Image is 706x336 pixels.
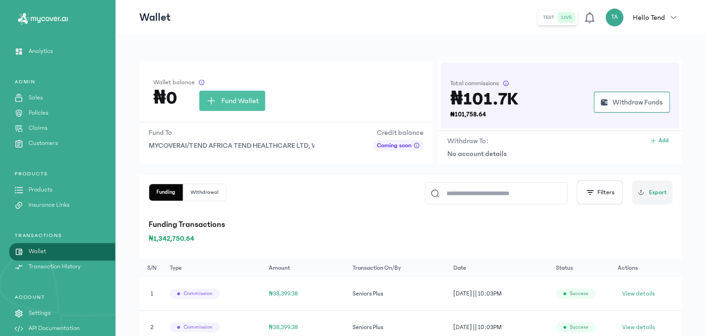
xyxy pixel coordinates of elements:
th: S/N [139,259,164,277]
span: Withdraw Funds [613,97,663,108]
th: Transaction on/by [347,259,447,277]
button: Withdraw Funds [594,92,670,113]
th: Amount [263,259,347,277]
p: Sales [29,93,43,103]
p: Products [29,185,52,195]
span: View details [622,323,654,332]
span: success [570,290,588,297]
td: [DATE] || 10:03PM [447,277,550,311]
p: API Documentation [29,324,80,333]
span: Commission [184,324,212,331]
button: Withdrawal [183,184,226,201]
button: MYCOVERAI/TEND AFRICA TEND HEALTHCARE LTD, Wema Bank || 9341293812 [149,140,314,151]
button: View details [617,286,659,301]
h3: ₦101.7K [450,92,518,106]
p: Policies [29,108,48,118]
span: View details [622,289,654,298]
span: ₦38,399.38 [269,324,298,330]
p: Hello Tend [633,12,665,23]
button: Funding [149,184,183,201]
button: Add [646,135,672,146]
td: Seniors Plus [347,277,447,311]
button: test [539,12,558,23]
p: Withdraw To: [447,135,488,146]
span: Add [659,137,669,145]
p: Wallet [29,247,46,256]
span: success [570,324,588,331]
h3: ₦0 [153,91,177,105]
span: Total commissions [450,79,499,88]
button: Export [632,180,672,204]
button: View details [617,320,659,335]
p: Analytics [29,46,53,56]
th: Type [164,259,263,277]
button: Filters [577,180,623,204]
span: Wallet balance [153,78,195,87]
span: Export [649,188,667,197]
p: ₦1,342,750.64 [149,233,672,244]
button: Fund Wallet [199,91,265,111]
span: Commission [184,290,212,297]
p: Fund To [149,127,314,138]
span: ₦38,399.38 [269,290,298,297]
p: Insurance Links [29,200,69,210]
span: Fund Wallet [221,95,259,106]
p: Credit balance [373,127,423,138]
p: No account details [447,148,672,159]
p: Settings [29,308,51,318]
p: Transaction History [29,262,81,272]
p: Claims [29,123,47,133]
button: live [558,12,575,23]
p: Customers [29,139,58,148]
th: Actions [612,259,682,277]
p: Funding Transactions [149,218,672,231]
span: 1 [150,290,153,297]
button: TAHello Tend [605,8,682,27]
th: Date [447,259,550,277]
p: ₦101,758.64 [450,110,518,119]
div: TA [605,8,624,27]
span: Coming soon [377,141,411,150]
th: Status [550,259,612,277]
p: Wallet [139,10,171,25]
span: 2 [150,324,154,330]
